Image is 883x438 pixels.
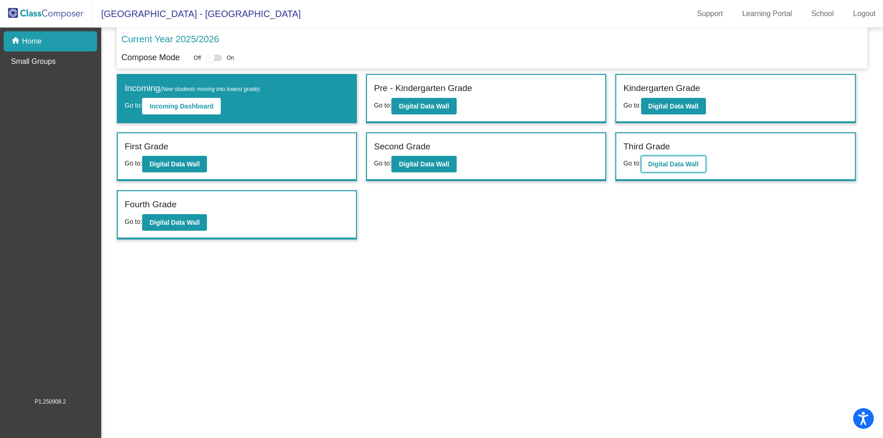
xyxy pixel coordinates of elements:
[194,54,201,62] span: Off
[391,98,456,114] button: Digital Data Wall
[142,156,207,172] button: Digital Data Wall
[846,6,883,21] a: Logout
[125,102,142,109] span: Go to:
[125,140,168,154] label: First Grade
[623,82,700,95] label: Kindergarten Grade
[142,98,221,114] button: Incoming Dashboard
[374,82,472,95] label: Pre - Kindergarten Grade
[11,36,22,47] mat-icon: home
[374,140,430,154] label: Second Grade
[125,159,142,167] span: Go to:
[149,160,200,168] b: Digital Data Wall
[92,6,301,21] span: [GEOGRAPHIC_DATA] - [GEOGRAPHIC_DATA]
[142,214,207,231] button: Digital Data Wall
[623,159,641,167] span: Go to:
[149,219,200,226] b: Digital Data Wall
[690,6,730,21] a: Support
[149,102,213,110] b: Incoming Dashboard
[623,102,641,109] span: Go to:
[641,98,706,114] button: Digital Data Wall
[11,56,56,67] p: Small Groups
[121,51,180,64] p: Compose Mode
[804,6,841,21] a: School
[125,218,142,225] span: Go to:
[399,160,449,168] b: Digital Data Wall
[160,86,260,92] span: (New students moving into lowest grade)
[121,32,219,46] p: Current Year 2025/2026
[648,160,699,168] b: Digital Data Wall
[374,102,391,109] span: Go to:
[227,54,234,62] span: On
[623,140,670,154] label: Third Grade
[22,36,42,47] p: Home
[648,102,699,110] b: Digital Data Wall
[125,82,260,95] label: Incoming
[374,159,391,167] span: Go to:
[125,198,177,211] label: Fourth Grade
[391,156,456,172] button: Digital Data Wall
[641,156,706,172] button: Digital Data Wall
[735,6,800,21] a: Learning Portal
[399,102,449,110] b: Digital Data Wall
